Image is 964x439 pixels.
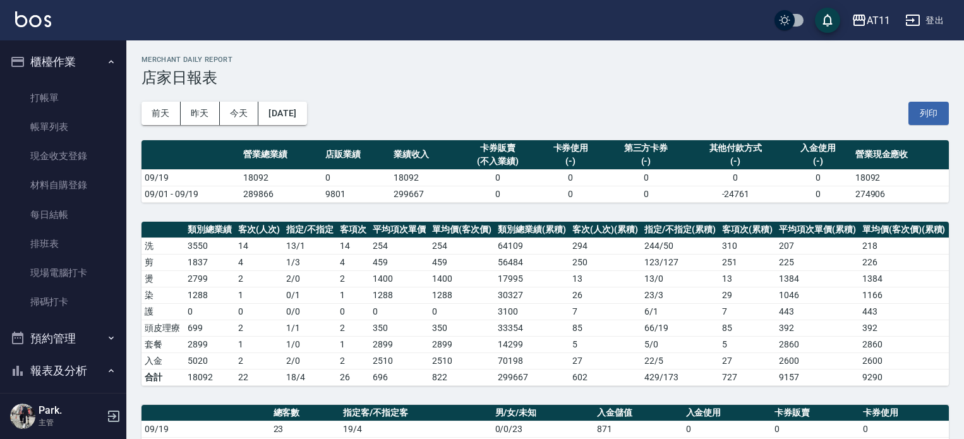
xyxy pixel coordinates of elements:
[569,222,641,238] th: 客次(人次)(累積)
[462,141,534,155] div: 卡券販賣
[859,352,949,369] td: 2600
[683,421,771,437] td: 0
[495,287,569,303] td: 30327
[390,140,459,170] th: 業績收入
[641,287,719,303] td: 23 / 3
[429,352,495,369] td: 2510
[258,102,306,125] button: [DATE]
[322,169,390,186] td: 0
[569,303,641,320] td: 7
[283,303,337,320] td: 0 / 0
[370,222,429,238] th: 平均項次單價
[429,254,495,270] td: 459
[776,336,859,352] td: 2860
[142,238,184,254] td: 洗
[337,254,370,270] td: 4
[184,287,235,303] td: 1288
[184,336,235,352] td: 2899
[181,102,220,125] button: 昨天
[390,169,459,186] td: 18092
[429,336,495,352] td: 2899
[235,369,283,385] td: 22
[370,336,429,352] td: 2899
[569,287,641,303] td: 26
[337,287,370,303] td: 1
[787,155,849,168] div: (-)
[641,352,719,369] td: 22 / 5
[608,155,684,168] div: (-)
[719,369,776,385] td: 727
[142,222,949,386] table: a dense table
[340,405,491,421] th: 指定客/不指定客
[235,238,283,254] td: 14
[142,140,949,203] table: a dense table
[5,392,121,421] a: 報表目錄
[776,352,859,369] td: 2600
[771,405,860,421] th: 卡券販賣
[852,186,949,202] td: 274906
[142,352,184,369] td: 入金
[39,404,103,417] h5: Park.
[641,254,719,270] td: 123 / 127
[15,11,51,27] img: Logo
[5,322,121,355] button: 預約管理
[495,320,569,336] td: 33354
[900,9,949,32] button: 登出
[859,254,949,270] td: 226
[719,303,776,320] td: 7
[569,336,641,352] td: 5
[776,222,859,238] th: 平均項次單價(累積)
[270,421,340,437] td: 23
[495,352,569,369] td: 70198
[429,303,495,320] td: 0
[142,254,184,270] td: 剪
[184,222,235,238] th: 類別總業績
[370,369,429,385] td: 696
[370,238,429,254] td: 254
[776,320,859,336] td: 392
[859,287,949,303] td: 1166
[337,352,370,369] td: 2
[719,320,776,336] td: 85
[283,336,337,352] td: 1 / 0
[240,186,322,202] td: 289866
[776,270,859,287] td: 1384
[860,405,949,421] th: 卡券使用
[540,155,602,168] div: (-)
[39,417,103,428] p: 主管
[537,186,605,202] td: 0
[283,287,337,303] td: 0 / 1
[641,369,719,385] td: 429/173
[337,336,370,352] td: 1
[492,421,594,437] td: 0/0/23
[142,369,184,385] td: 合計
[492,405,594,421] th: 男/女/未知
[594,421,682,437] td: 871
[283,352,337,369] td: 2 / 0
[370,320,429,336] td: 350
[495,336,569,352] td: 14299
[5,171,121,200] a: 材料自購登錄
[235,254,283,270] td: 4
[235,336,283,352] td: 1
[429,222,495,238] th: 單均價(客次價)
[390,186,459,202] td: 299667
[605,186,687,202] td: 0
[235,222,283,238] th: 客次(人次)
[683,405,771,421] th: 入金使用
[776,254,859,270] td: 225
[5,229,121,258] a: 排班表
[459,169,537,186] td: 0
[240,169,322,186] td: 18092
[641,238,719,254] td: 244 / 50
[641,222,719,238] th: 指定/不指定(累積)
[370,303,429,320] td: 0
[495,222,569,238] th: 類別總業績(累積)
[569,238,641,254] td: 294
[5,287,121,316] a: 掃碼打卡
[142,421,270,437] td: 09/19
[5,200,121,229] a: 每日結帳
[776,303,859,320] td: 443
[235,320,283,336] td: 2
[540,141,602,155] div: 卡券使用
